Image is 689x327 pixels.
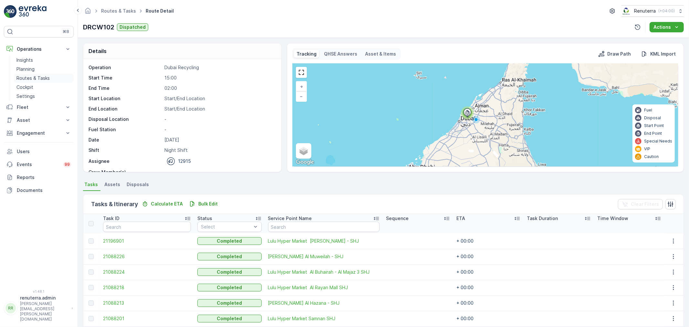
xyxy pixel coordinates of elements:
[151,201,183,207] p: Calculate ETA
[4,5,17,18] img: logo
[644,123,664,128] p: Start Point
[197,253,261,260] button: Completed
[89,47,107,55] p: Details
[4,290,74,293] span: v 1.48.1
[16,75,50,81] p: Routes & Tasks
[297,51,317,57] p: Tracking
[217,284,242,291] p: Completed
[365,51,396,57] p: Asset & Items
[14,56,74,65] a: Insights
[14,74,74,83] a: Routes & Tasks
[164,169,275,175] p: -
[297,144,311,158] a: Layers
[653,24,671,30] p: Actions
[89,158,110,164] p: Assignee
[268,315,380,322] a: Lulu Hyper Market Samnan SHJ
[103,222,191,232] input: Search
[164,95,275,102] p: Start/End Location
[268,253,380,260] a: Lulu Hypermarket Al Muweilah - SHJ
[164,64,275,71] p: Dubai Recycling
[621,7,632,15] img: Screenshot_2024-07-26_at_13.33.01.png
[139,200,185,208] button: Calculate ETA
[644,146,650,152] p: VIP
[103,215,120,222] p: Task ID
[164,116,275,122] p: -
[144,8,175,14] span: Route Detail
[4,145,74,158] a: Users
[89,238,94,244] div: Toggle Row Selected
[14,83,74,92] a: Cockpit
[268,253,380,260] span: [PERSON_NAME] Al Muweilah - SHJ
[164,126,275,133] p: -
[268,284,380,291] span: Lulu Hyper Market Al Rayan Mall SHJ
[89,85,162,91] p: End Time
[197,315,261,322] button: Completed
[20,295,68,301] p: renuterra.admin
[268,269,380,275] span: Lulu Hyper Market Al Buhairah - Al Majaz 3 SHJ
[89,147,162,153] p: Shift
[89,106,162,112] p: End Location
[120,24,146,30] p: Dispatched
[201,224,251,230] p: Select
[453,280,524,295] td: + 00:00
[164,106,275,112] p: Start/End Location
[89,137,162,143] p: Date
[89,269,94,275] div: Toggle Row Selected
[197,284,261,291] button: Completed
[19,5,47,18] img: logo_light-DOdMpM7g.png
[89,254,94,259] div: Toggle Row Selected
[16,93,35,100] p: Settings
[103,284,191,291] a: 21088218
[89,301,94,306] div: Toggle Row Selected
[644,154,659,159] p: Caution
[197,215,212,222] p: Status
[294,158,316,166] img: Google
[644,108,652,113] p: Fuel
[4,127,74,140] button: Engagement
[297,82,306,91] a: Zoom In
[639,50,678,58] button: KML Import
[89,169,162,175] p: Crew Member(s)
[453,264,524,280] td: + 00:00
[634,8,656,14] p: Renuterra
[117,23,148,31] button: Dispatched
[658,8,675,14] p: ( +04:00 )
[461,106,474,119] div: 6
[187,200,220,208] button: Bulk Edit
[89,126,162,133] p: Fuel Station
[104,181,120,188] span: Assets
[297,91,306,101] a: Zoom Out
[103,253,191,260] span: 21088226
[127,181,149,188] span: Disposals
[607,51,631,57] p: Draw Path
[198,201,218,207] p: Bulk Edit
[103,300,191,306] a: 21088213
[103,238,191,244] span: 21196901
[268,222,380,232] input: Search
[65,162,70,167] p: 99
[4,295,74,322] button: RRrenuterra.admin[PERSON_NAME][EMAIL_ADDRESS][PERSON_NAME][DOMAIN_NAME]
[17,148,71,155] p: Users
[297,68,306,77] a: View Fullscreen
[4,158,74,171] a: Events99
[17,187,71,194] p: Documents
[103,315,191,322] span: 21088201
[17,117,61,123] p: Asset
[17,104,61,111] p: Fleet
[17,161,59,168] p: Events
[89,95,162,102] p: Start Location
[300,93,303,99] span: −
[164,137,275,143] p: [DATE]
[89,285,94,290] div: Toggle Row Selected
[89,75,162,81] p: Start Time
[386,215,409,222] p: Sequence
[300,84,303,89] span: +
[268,238,380,244] a: Lulu Hyper Market Al Butina - SHJ
[197,299,261,307] button: Completed
[527,215,558,222] p: Task Duration
[83,22,114,32] p: DRCW102
[197,268,261,276] button: Completed
[268,215,312,222] p: Service Point Name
